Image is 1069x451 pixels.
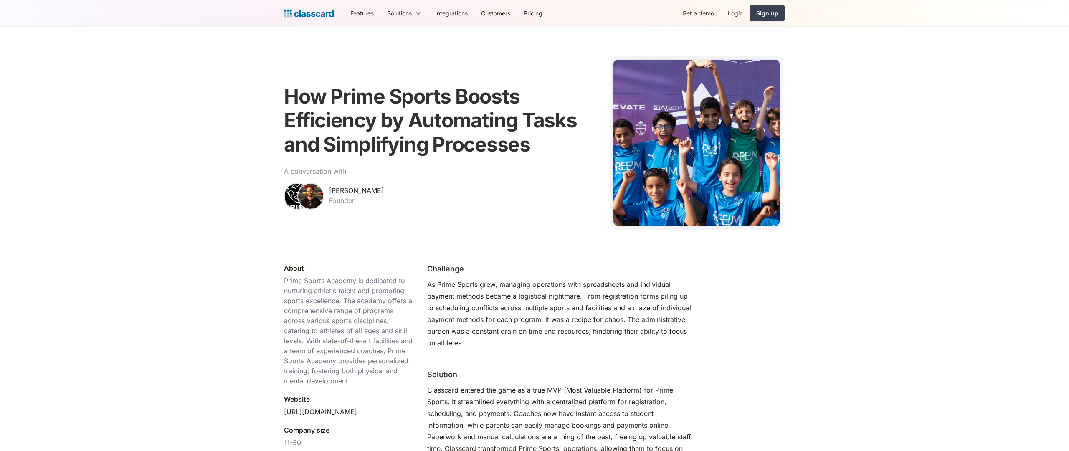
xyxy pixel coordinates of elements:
[427,369,457,380] h2: Solution
[284,8,334,19] a: Logo
[676,4,721,23] a: Get a demo
[284,166,346,176] div: A conversation with
[427,279,692,349] div: As Prime Sports grew, managing operations with spreadsheets and individual payment methods became...
[284,276,414,386] div: Prime Sports Academy is dedicated to nurturing athletic talent and promoting sports excellence. T...
[284,438,301,448] div: 11-50
[750,5,785,21] a: Sign up
[387,9,412,18] div: Solutions
[284,425,329,435] div: Company size
[517,4,549,23] a: Pricing
[344,4,380,23] a: Features
[284,394,310,404] div: Website
[428,4,474,23] a: Integrations
[474,4,517,23] a: Customers
[284,407,357,417] a: [URL][DOMAIN_NAME]
[756,9,778,18] div: Sign up
[427,263,464,274] h2: Challenge
[284,263,304,273] div: About
[329,195,355,205] div: Founder
[721,4,750,23] a: Login
[284,84,600,157] h1: How Prime Sports Boosts Efficiency by Automating Tasks and Simplifying Processes
[380,4,428,23] div: Solutions
[329,185,384,195] div: [PERSON_NAME]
